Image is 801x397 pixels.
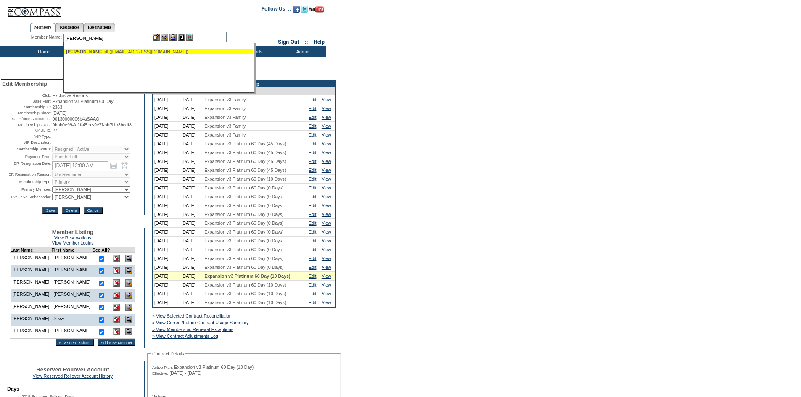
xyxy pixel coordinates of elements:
img: View Dashboard [125,328,132,335]
td: [DATE] [153,281,180,289]
td: [DATE] [180,131,203,139]
td: Membership ID: [2,105,51,110]
td: [DATE] [180,139,203,148]
img: Delete [113,255,120,262]
a: Subscribe to our YouTube Channel [309,8,324,13]
a: View [322,300,331,305]
a: » View Membership Renewal Exceptions [152,327,233,332]
span: Expansion v3 Platinum 60 Day (45 Days) [204,150,286,155]
span: 27 [52,128,57,133]
td: [PERSON_NAME] [10,289,51,302]
span: 00130000006b4sSAAQ [52,116,99,121]
span: 9bbb0e99-fa1f-45ee-9e7f-bbf61b3bcdf8 [52,122,131,127]
span: Expansion v3 Family [204,106,246,111]
a: Residences [56,23,84,32]
td: [DATE] [153,228,180,237]
img: View Dashboard [125,279,132,287]
td: [PERSON_NAME] [10,277,51,289]
input: Delete [62,207,80,214]
a: Edit [309,291,316,296]
input: Save Permissions [56,339,94,346]
td: [DATE] [180,175,203,184]
a: Edit [309,229,316,234]
a: Edit [309,115,316,120]
a: View [322,291,331,296]
a: Edit [309,176,316,181]
span: Expansion v3 Platinum 60 Day (45 Days) [204,141,286,146]
input: Save [42,207,58,214]
td: Exclusive Ambassador: [2,194,51,200]
legend: Contract Details [151,351,185,356]
td: Follow Us :: [262,5,291,15]
a: Edit [309,221,316,226]
span: Expansion v3 Family [204,97,246,102]
a: View [322,185,331,190]
td: [DATE] [153,201,180,210]
img: View Dashboard [125,292,132,299]
span: Expansion v3 Platinum 60 Day (0 Days) [204,203,283,208]
a: Edit [309,150,316,155]
td: [DATE] [180,95,203,104]
span: Expansion v3 Platinum 60 Day (0 Days) [204,256,283,261]
a: View [322,212,331,217]
div: all ([EMAIL_ADDRESS][DOMAIN_NAME]) [66,49,251,54]
img: Delete [113,328,120,335]
a: Edit [309,273,316,279]
span: Expansion v3 Platinum 60 Day (0 Days) [204,194,283,199]
td: [DATE] [153,113,180,122]
a: View Reserved Rollover Account History [33,373,113,379]
a: » View Contract Adjustments Log [152,334,218,339]
td: Payment Term: [2,153,51,160]
a: View [322,115,331,120]
td: Membership Since: [2,110,51,116]
span: Edit Membership [2,81,47,87]
a: Edit [309,97,316,102]
td: [DATE] [180,104,203,113]
td: [DATE] [153,245,180,254]
td: [DATE] [180,210,203,219]
td: [DATE] [180,148,203,157]
img: Impersonate [169,34,177,41]
td: [PERSON_NAME] [10,253,51,266]
td: [DATE] [153,166,180,175]
td: [PERSON_NAME] [51,253,93,266]
span: Expansion v3 Platinum 60 Day (0 Days) [204,265,283,270]
img: View Dashboard [125,316,132,323]
span: :: [305,39,308,45]
a: View [322,124,331,129]
span: Expansion v3 Family [204,132,246,137]
span: Member Listing [52,229,94,235]
a: View [322,150,331,155]
a: Edit [309,106,316,111]
span: Expansion v3 Family [204,124,246,129]
td: [PERSON_NAME] [51,265,93,277]
a: Edit [309,185,316,190]
td: [DATE] [153,184,180,192]
span: Expansion v3 Platinum 60 Day (0 Days) [204,238,283,243]
span: Expansion v3 Platinum 60 Day (0 Days) [204,247,283,252]
a: View [322,282,331,287]
td: [DATE] [180,122,203,131]
a: View Reservations [54,235,91,240]
td: MAUL ID: [2,128,51,133]
span: Expansion v3 Platinum 60 Day (10 Days) [204,282,286,287]
td: [DATE] [153,237,180,245]
a: View [322,238,331,243]
td: [DATE] [180,298,203,307]
a: Edit [309,132,316,137]
a: Edit [309,159,316,164]
a: Open the calendar popup. [109,161,118,170]
a: Edit [309,256,316,261]
td: [DATE] [153,210,180,219]
span: [DATE] [52,110,66,116]
a: Edit [309,282,316,287]
td: [DATE] [153,219,180,228]
a: Edit [309,265,316,270]
td: [DATE] [180,219,203,228]
a: View [322,132,331,137]
td: [DATE] [180,237,203,245]
span: Expansion v3 Platinum 60 Day (0 Days) [204,212,283,217]
td: Primary Member: [2,186,51,193]
td: See All? [93,247,110,253]
td: [DATE] [153,272,180,281]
